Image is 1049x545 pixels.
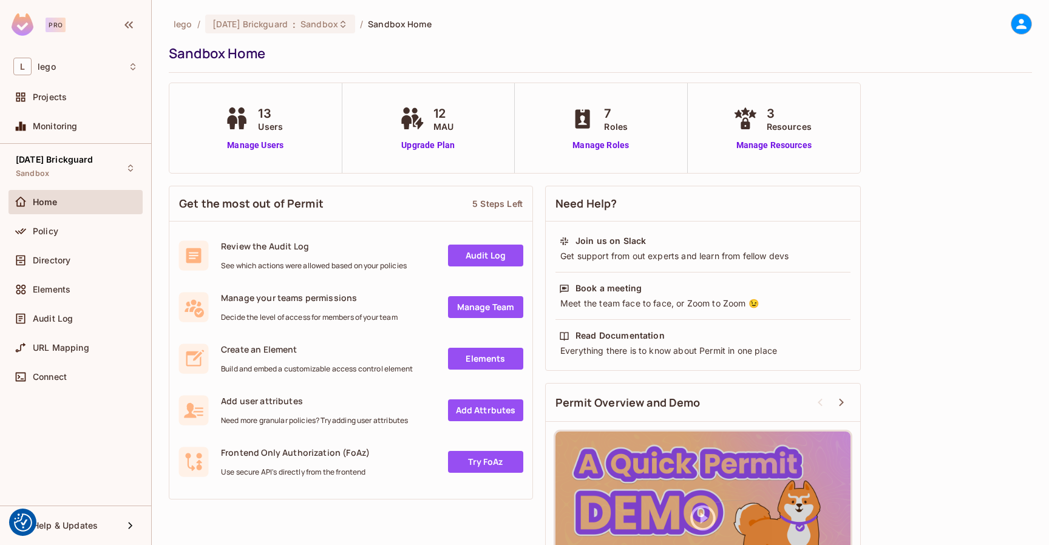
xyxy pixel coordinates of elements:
[448,245,523,266] a: Audit Log
[179,196,324,211] span: Get the most out of Permit
[575,282,642,294] div: Book a meeting
[33,197,58,207] span: Home
[169,44,1026,63] div: Sandbox Home
[472,198,523,209] div: 5 Steps Left
[14,513,32,532] img: Revisit consent button
[212,18,288,30] span: [DATE] Brickguard
[448,399,523,421] a: Add Attrbutes
[604,104,628,123] span: 7
[767,104,812,123] span: 3
[575,235,646,247] div: Join us on Slack
[12,13,33,36] img: SReyMgAAAABJRU5ErkJggg==
[33,343,89,353] span: URL Mapping
[221,240,407,252] span: Review the Audit Log
[221,292,398,303] span: Manage your teams permissions
[568,139,634,152] a: Manage Roles
[730,139,818,152] a: Manage Resources
[221,261,407,271] span: See which actions were allowed based on your policies
[221,364,413,374] span: Build and embed a customizable access control element
[38,62,56,72] span: Workspace: lego
[448,451,523,473] a: Try FoAz
[221,467,370,477] span: Use secure API's directly from the frontend
[33,285,70,294] span: Elements
[221,416,408,425] span: Need more granular policies? Try adding user attributes
[292,19,296,29] span: :
[33,256,70,265] span: Directory
[221,344,413,355] span: Create an Element
[448,296,523,318] a: Manage Team
[448,348,523,370] a: Elements
[258,104,283,123] span: 13
[433,120,453,133] span: MAU
[14,513,32,532] button: Consent Preferences
[174,18,192,30] span: the active workspace
[46,18,66,32] div: Pro
[604,120,628,133] span: Roles
[33,521,98,530] span: Help & Updates
[33,372,67,382] span: Connect
[555,395,701,410] span: Permit Overview and Demo
[559,297,847,310] div: Meet the team face to face, or Zoom to Zoom 😉
[16,169,49,178] span: Sandbox
[16,155,93,164] span: [DATE] Brickguard
[559,250,847,262] div: Get support from out experts and learn from fellow devs
[559,345,847,357] div: Everything there is to know about Permit in one place
[397,139,460,152] a: Upgrade Plan
[221,313,398,322] span: Decide the level of access for members of your team
[33,226,58,236] span: Policy
[368,18,432,30] span: Sandbox Home
[33,314,73,323] span: Audit Log
[197,18,200,30] li: /
[33,92,67,102] span: Projects
[258,120,283,133] span: Users
[300,18,338,30] span: Sandbox
[360,18,363,30] li: /
[222,139,289,152] a: Manage Users
[575,330,665,342] div: Read Documentation
[33,121,78,131] span: Monitoring
[767,120,812,133] span: Resources
[221,447,370,458] span: Frontend Only Authorization (FoAz)
[555,196,617,211] span: Need Help?
[221,395,408,407] span: Add user attributes
[433,104,453,123] span: 12
[13,58,32,75] span: L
